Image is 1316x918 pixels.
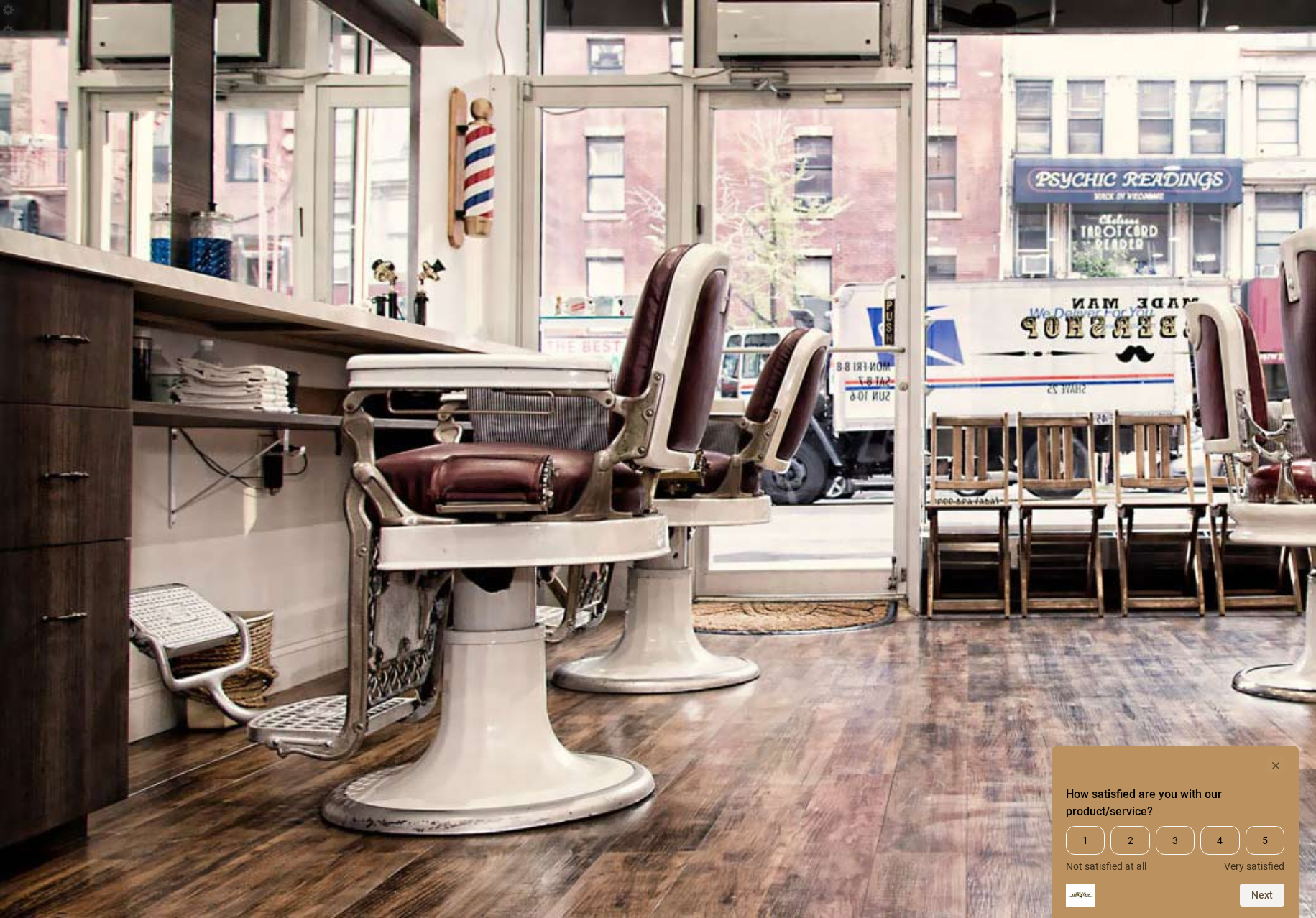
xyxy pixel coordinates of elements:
span: 1 [1066,826,1105,855]
div: How satisfied are you with our product/service? Select an option from 1 to 5, with 1 being Not sa... [1066,826,1284,872]
span: 3 [1156,826,1195,855]
button: Next question [1240,884,1284,907]
span: Very satisfied [1224,861,1284,872]
span: Not satisfied at all [1066,861,1146,872]
span: 2 [1110,826,1149,855]
h2: How satisfied are you with our product/service? Select an option from 1 to 5, with 1 being Not sa... [1066,786,1284,820]
span: 4 [1200,826,1239,855]
button: Hide survey [1267,757,1284,774]
div: How satisfied are you with our product/service? Select an option from 1 to 5, with 1 being Not sa... [1066,757,1284,907]
span: 5 [1246,826,1284,855]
